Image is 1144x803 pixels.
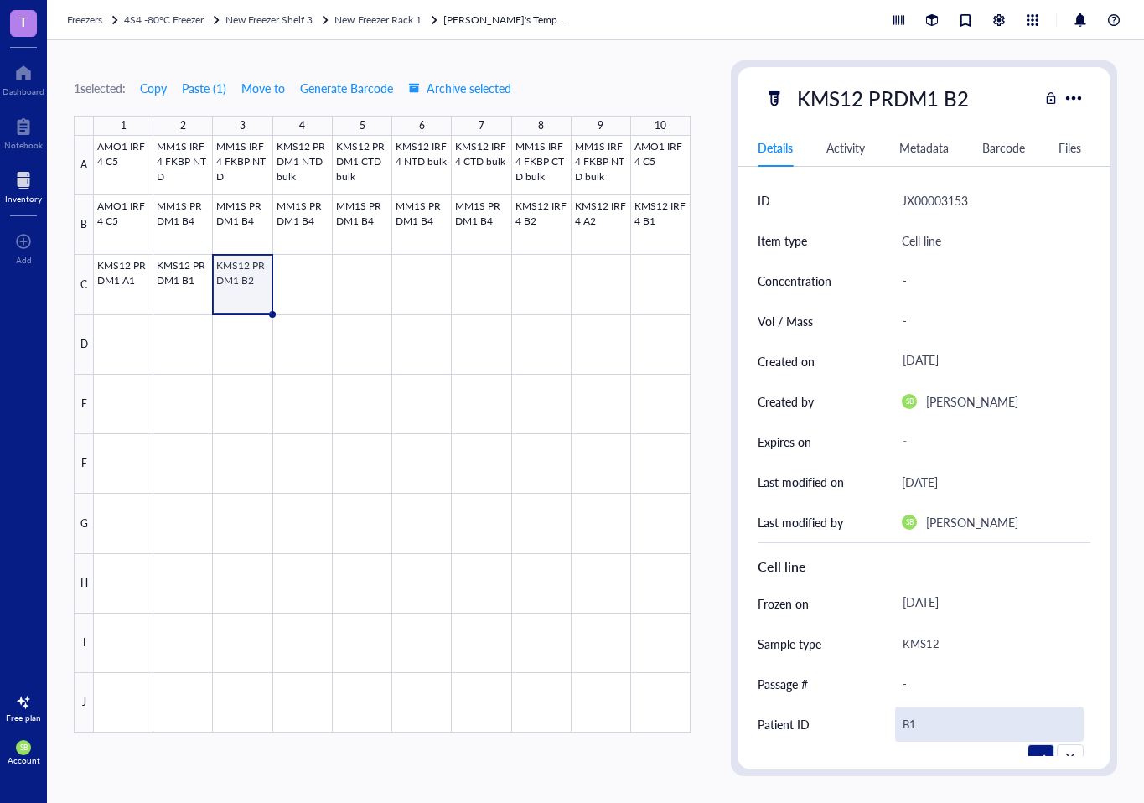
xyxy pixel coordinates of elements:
div: [PERSON_NAME] [926,391,1018,412]
span: New Freezer Rack 1 [334,13,421,27]
div: Frozen on [758,594,809,613]
div: 9 [598,116,603,136]
div: 3 [240,116,246,136]
div: Activity [826,138,865,157]
div: B [74,195,94,255]
span: Freezers [67,13,102,27]
div: E [74,375,94,434]
div: 8 [538,116,544,136]
div: Account [8,755,40,765]
div: Notebook [4,140,43,150]
div: - [895,666,1084,702]
div: - [895,263,1084,298]
div: Add [16,255,32,265]
div: Study [758,755,788,774]
a: [PERSON_NAME]'s Temp Cell Box [443,12,569,28]
span: SB [906,518,914,526]
div: C [74,255,94,314]
div: Cell line [902,231,941,251]
div: I [74,614,94,673]
div: 7 [479,116,484,136]
div: Last modified on [758,473,844,491]
div: 1 [121,116,127,136]
span: Generate Barcode [300,81,393,95]
div: H [74,554,94,614]
div: 4 [299,116,305,136]
div: Last modified by [758,513,843,531]
div: - [895,303,1084,339]
span: Copy [140,81,167,95]
span: New Freezer Shelf 3 [225,13,313,27]
div: Files [1059,138,1081,157]
div: Item type [758,231,807,250]
div: A [74,136,94,195]
div: 1 selected: [74,79,126,97]
a: Notebook [4,113,43,150]
div: [DATE] [895,346,1084,376]
div: KMS12 [895,626,1084,661]
div: Vol / Mass [758,312,813,330]
div: Cell line [758,557,1090,577]
span: SB [906,397,914,406]
div: Patient ID [758,715,810,733]
button: Archive selected [407,75,512,101]
a: Inventory [5,167,42,204]
a: Dashboard [3,60,44,96]
div: Concentration [758,272,831,290]
div: [DATE] [895,588,1084,619]
span: SB [19,743,27,752]
button: Copy [139,75,168,101]
div: F [74,434,94,494]
a: Freezers [67,12,121,28]
div: [DATE] [902,472,938,492]
div: 5 [360,116,365,136]
a: New Freezer Shelf 3New Freezer Rack 1 [225,12,439,28]
button: Generate Barcode [299,75,394,101]
div: 10 [655,116,666,136]
div: KMS12 PRDM1 B2 [789,80,976,116]
div: D [74,315,94,375]
a: 4S4 -80°C Freezer [124,12,222,28]
div: G [74,494,94,553]
div: Expires on [758,433,811,451]
div: Created by [758,392,814,411]
div: Inventory [5,194,42,204]
button: Move to [241,75,286,101]
div: Dashboard [3,86,44,96]
div: Created on [758,352,815,370]
span: Move to [241,81,285,95]
div: Metadata [899,138,949,157]
div: Free plan [6,712,41,723]
button: Paste (1) [181,75,227,101]
div: Barcode [982,138,1025,157]
span: T [19,11,28,32]
span: 4S4 -80°C Freezer [124,13,204,27]
span: Archive selected [408,81,511,95]
div: 2 [180,116,186,136]
div: Details [758,138,793,157]
div: Passage # [758,675,808,693]
div: ID [758,191,770,210]
div: [PERSON_NAME] [926,512,1018,532]
div: PRDM1 NTD [895,747,1084,782]
div: JX00003153 [902,190,968,210]
div: 6 [419,116,425,136]
div: Sample type [758,635,821,653]
div: J [74,673,94,733]
div: - [895,427,1084,457]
